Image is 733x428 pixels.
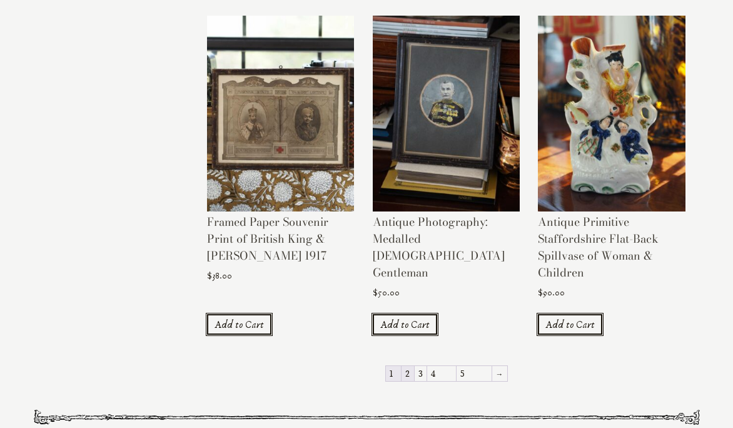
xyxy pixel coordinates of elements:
[207,314,271,335] a: Add to cart: “Framed Paper Souvenir Print of British King & Marwar Maharaja 1917”
[538,16,685,212] img: Antique Primitive Staffordshire Flat-Back Spillvase of Woman & Children
[402,366,414,381] a: Page 2
[373,213,520,287] h2: Antique Photography: Medalled [DEMOGRAPHIC_DATA] Gentleman
[538,213,685,287] h2: Antique Primitive Staffordshire Flat-Back Spillvase of Woman & Children
[207,270,232,282] bdi: 38.00
[207,16,354,212] img: Framed Paper Souvenir Print of British King & Marwar Maharaja 1917
[538,314,602,335] a: Add to cart: “Antique Primitive Staffordshire Flat-Back Spillvase of Woman & Children”
[457,366,492,381] a: Page 5
[373,16,520,305] a: Antique Photography: Medalled [DEMOGRAPHIC_DATA] Gentleman $50.00
[373,16,520,212] img: Antique Photography: Medalled Indian Gentleman
[373,287,378,298] span: $
[207,270,212,282] span: $
[207,16,354,288] a: Framed Paper Souvenir Print of British King & [PERSON_NAME] 1917 $38.00
[373,287,400,298] bdi: 50.00
[492,366,507,381] a: →
[386,366,401,381] span: Page 1
[538,287,543,298] span: $
[538,16,685,305] a: Antique Primitive Staffordshire Flat-Back Spillvase of Woman & Children $90.00
[207,213,354,270] h2: Framed Paper Souvenir Print of British King & [PERSON_NAME] 1917
[415,366,427,381] a: Page 3
[427,366,456,381] a: Page 4
[538,287,565,298] bdi: 90.00
[373,314,437,335] a: Add to cart: “Antique Photography: Medalled Indian Gentleman”
[207,365,685,385] nav: Product Pagination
